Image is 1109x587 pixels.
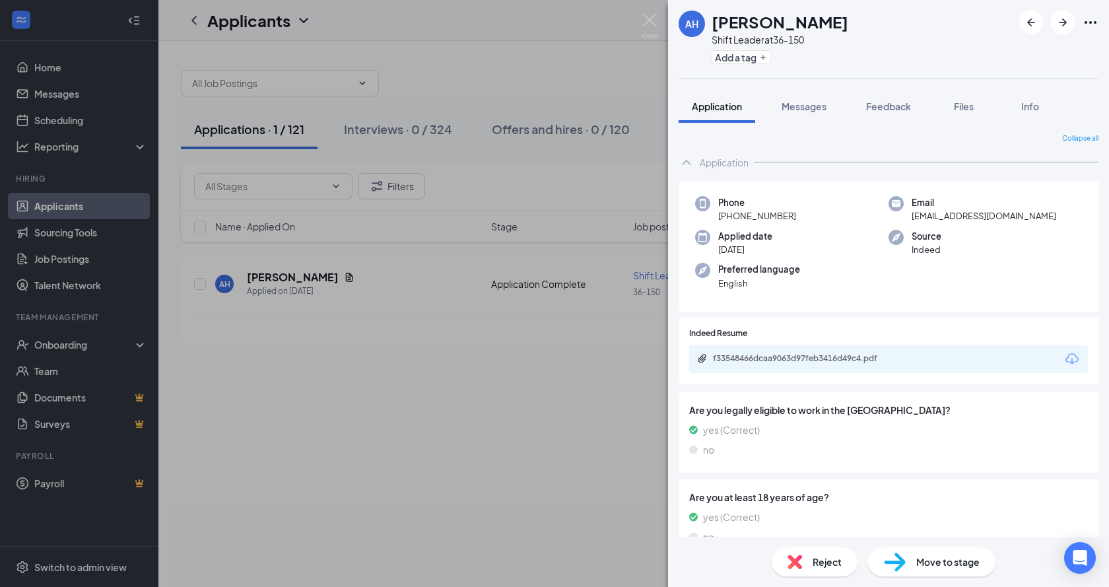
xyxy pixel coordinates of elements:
[912,230,941,243] span: Source
[718,277,800,290] span: English
[1019,11,1043,34] button: ArrowLeftNew
[712,11,848,33] h1: [PERSON_NAME]
[703,423,760,437] span: yes (Correct)
[1083,15,1098,30] svg: Ellipses
[916,555,980,569] span: Move to stage
[713,353,898,364] div: f33548466dcaa9063d97feb3416d49c4.pdf
[1023,15,1039,30] svg: ArrowLeftNew
[813,555,842,569] span: Reject
[689,490,1088,504] span: Are you at least 18 years of age?
[712,50,770,64] button: PlusAdd a tag
[692,100,742,112] span: Application
[1021,100,1039,112] span: Info
[1064,351,1080,367] svg: Download
[1062,133,1098,144] span: Collapse all
[954,100,974,112] span: Files
[712,33,848,46] div: Shift Leader at 36-150
[912,209,1056,223] span: [EMAIL_ADDRESS][DOMAIN_NAME]
[866,100,911,112] span: Feedback
[759,53,767,61] svg: Plus
[718,209,796,223] span: [PHONE_NUMBER]
[718,263,800,276] span: Preferred language
[912,243,941,256] span: Indeed
[912,196,1056,209] span: Email
[718,230,772,243] span: Applied date
[697,353,911,366] a: Paperclipf33548466dcaa9063d97feb3416d49c4.pdf
[1055,15,1071,30] svg: ArrowRight
[703,442,714,457] span: no
[782,100,826,112] span: Messages
[700,156,749,169] div: Application
[718,196,796,209] span: Phone
[718,243,772,256] span: [DATE]
[1051,11,1075,34] button: ArrowRight
[685,17,698,30] div: AH
[689,403,1088,417] span: Are you legally eligible to work in the [GEOGRAPHIC_DATA]?
[703,510,760,524] span: yes (Correct)
[679,155,694,170] svg: ChevronUp
[689,328,747,340] span: Indeed Resume
[703,530,714,544] span: no
[697,353,708,364] svg: Paperclip
[1064,542,1096,574] div: Open Intercom Messenger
